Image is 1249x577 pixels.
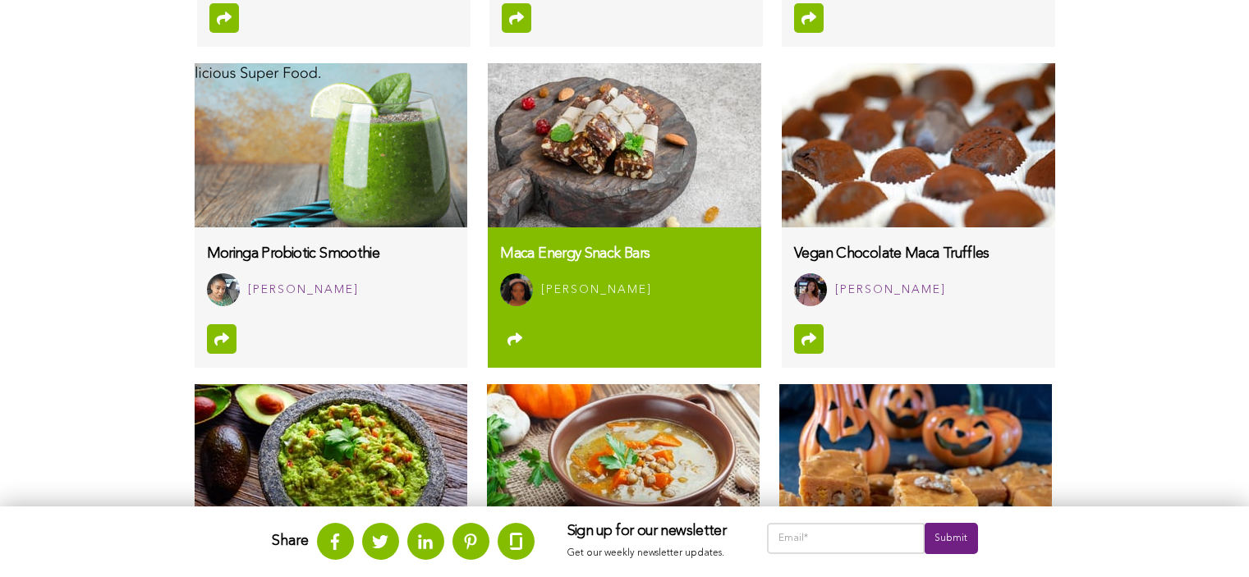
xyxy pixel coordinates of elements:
iframe: Chat Widget [1167,498,1249,577]
a: Vegan Chocolate Maca Truffles Kaitlyn Yi [PERSON_NAME] [782,227,1054,318]
h3: Vegan Chocolate Maca Truffles [794,244,1042,264]
img: Joy Okafor [207,273,240,306]
img: Kaitlyn Yi [794,273,827,306]
a: Moringa Probiotic Smoothie Joy Okafor [PERSON_NAME] [195,227,467,318]
p: Get our weekly newsletter updates. [567,544,734,562]
div: [PERSON_NAME] [835,280,946,300]
input: Email* [767,523,925,554]
img: How-To-Make-Pumpkin-Lentil-Maca-Soup [487,384,760,548]
h3: Moringa Probiotic Smoothie [207,244,455,264]
img: maca-guacamole-recipe [195,384,467,548]
img: Ajane Tate [500,273,533,306]
img: Easy Creamy Vegan Pumpkin Fudge with Maca Powder [779,384,1052,548]
h3: Sign up for our newsletter [567,523,734,541]
img: glassdoor.svg [510,533,522,550]
strong: Share [272,533,309,548]
img: Delicious Moringa Smoothie [195,63,467,227]
div: [PERSON_NAME] [541,280,652,300]
div: [PERSON_NAME] [248,280,359,300]
a: Maca Energy Snack Bars Ajane Tate [PERSON_NAME] [488,227,760,318]
img: vegan-chocolate-maca-truffles [782,63,1054,227]
input: Submit [925,523,977,554]
h3: Maca Energy Snack Bars [500,244,748,264]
